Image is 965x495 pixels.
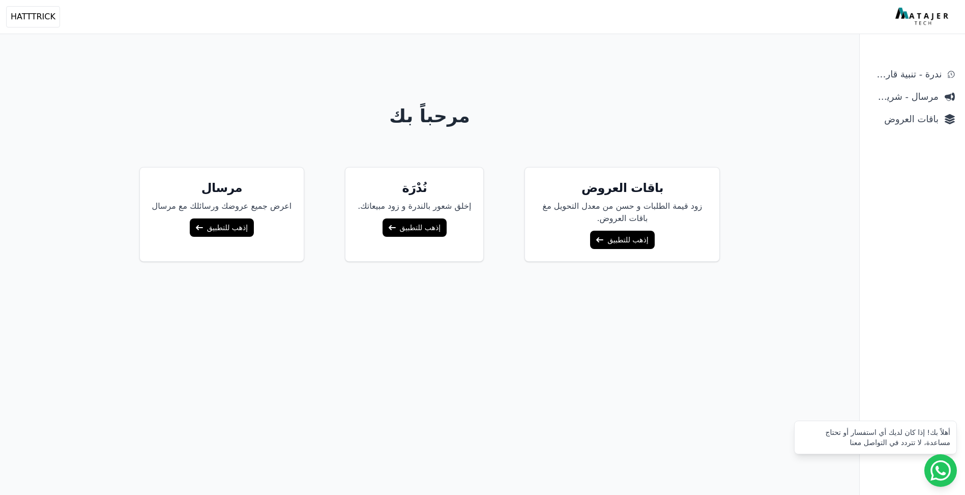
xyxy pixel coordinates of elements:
[39,106,821,126] h1: مرحباً بك
[870,90,939,104] span: مرسال - شريط دعاية
[11,11,55,23] span: HATTTRICK
[6,6,60,28] button: HATTTRICK
[537,200,707,225] p: زود قيمة الطلبات و حسن من معدل التحويل مغ باقات العروض.
[358,180,471,196] h5: نُدْرَة
[870,67,942,81] span: ندرة - تنبية قارب علي النفاذ
[358,200,471,212] p: إخلق شعور بالندرة و زود مبيعاتك.
[801,427,950,448] div: أهلاً بك! إذا كان لديك أي استفسار أو تحتاج مساعدة، لا تتردد في التواصل معنا
[590,231,654,249] a: إذهب للتطبيق
[152,200,292,212] p: اعرض جميع عروضك ورسائلك مع مرسال
[537,180,707,196] h5: باقات العروض
[190,218,254,237] a: إذهب للتطبيق
[152,180,292,196] h5: مرسال
[870,112,939,126] span: باقات العروض
[895,8,951,26] img: MatajerTech Logo
[383,218,447,237] a: إذهب للتطبيق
